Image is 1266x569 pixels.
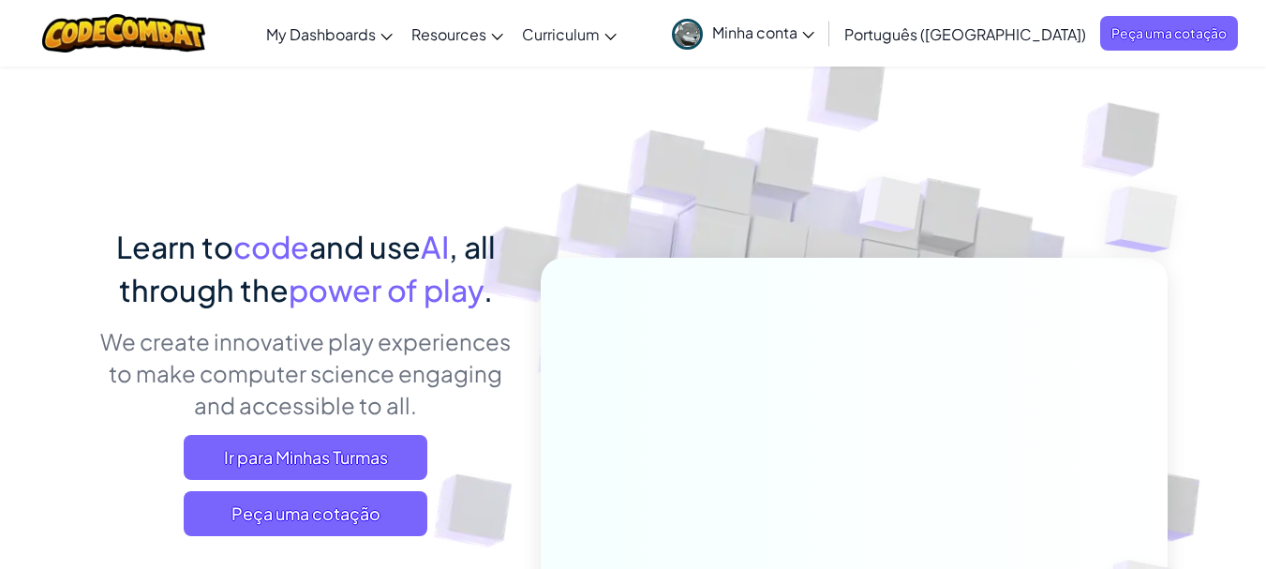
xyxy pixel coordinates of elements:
p: We create innovative play experiences to make computer science engaging and accessible to all. [99,325,513,421]
a: Curriculum [513,8,626,59]
a: Peça uma cotação [1100,16,1238,51]
a: My Dashboards [257,8,402,59]
a: Minha conta [663,4,824,63]
span: My Dashboards [266,24,376,44]
span: Minha conta [712,22,814,42]
img: avatar [672,19,703,50]
img: Overlap cubes [1067,141,1229,299]
span: . [484,271,493,308]
img: Overlap cubes [824,140,959,279]
img: CodeCombat logo [42,14,206,52]
span: Learn to [116,228,233,265]
span: Português ([GEOGRAPHIC_DATA]) [844,24,1086,44]
span: code [233,228,309,265]
span: AI [421,228,449,265]
a: Ir para Minhas Turmas [184,435,427,480]
span: power of play [289,271,484,308]
span: and use [309,228,421,265]
span: Resources [411,24,486,44]
span: Curriculum [522,24,600,44]
a: Resources [402,8,513,59]
a: Português ([GEOGRAPHIC_DATA]) [835,8,1095,59]
a: Peça uma cotação [184,491,427,536]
